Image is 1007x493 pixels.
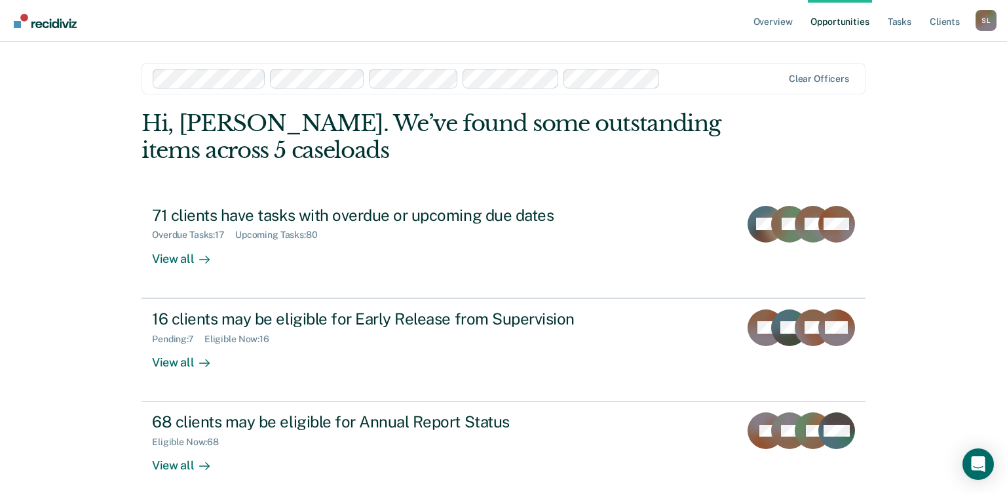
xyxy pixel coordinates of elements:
[152,437,229,448] div: Eligible Now : 68
[235,229,328,241] div: Upcoming Tasks : 80
[152,448,225,473] div: View all
[789,73,849,85] div: Clear officers
[152,344,225,370] div: View all
[976,10,997,31] div: S L
[152,206,612,225] div: 71 clients have tasks with overdue or upcoming due dates
[962,448,994,480] div: Open Intercom Messenger
[14,14,77,28] img: Recidiviz
[152,241,225,266] div: View all
[152,412,612,431] div: 68 clients may be eligible for Annual Report Status
[152,309,612,328] div: 16 clients may be eligible for Early Release from Supervision
[142,298,865,402] a: 16 clients may be eligible for Early Release from SupervisionPending:7Eligible Now:16View all
[976,10,997,31] button: Profile dropdown button
[142,110,721,164] div: Hi, [PERSON_NAME]. We’ve found some outstanding items across 5 caseloads
[152,334,204,345] div: Pending : 7
[142,195,865,298] a: 71 clients have tasks with overdue or upcoming due datesOverdue Tasks:17Upcoming Tasks:80View all
[204,334,280,345] div: Eligible Now : 16
[152,229,235,241] div: Overdue Tasks : 17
